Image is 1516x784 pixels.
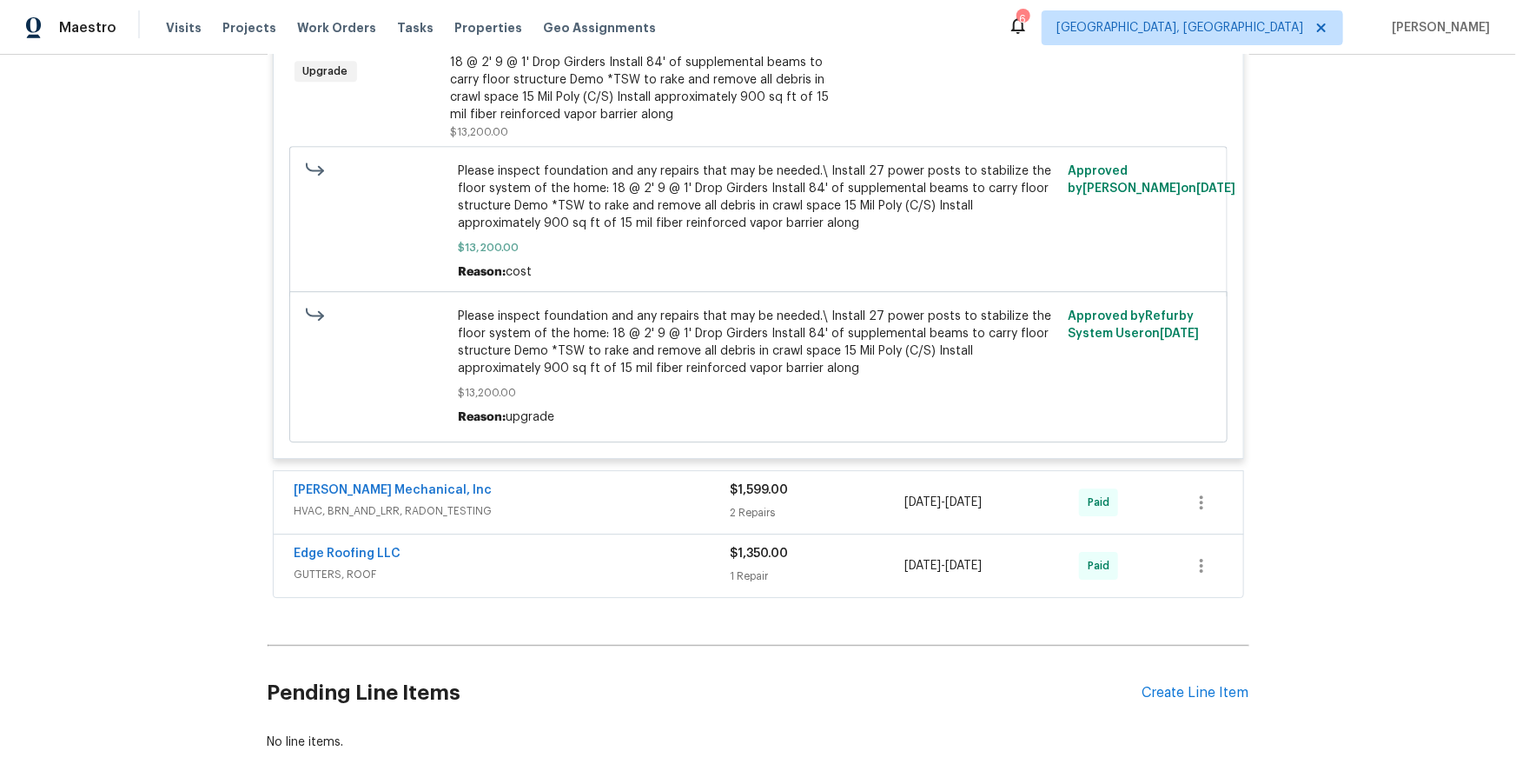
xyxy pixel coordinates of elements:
span: GUTTERS, ROOF [295,566,731,583]
a: Edge Roofing LLC [295,548,401,560]
span: $1,350.00 [731,548,789,560]
span: Approved by Refurby System User on [1069,310,1200,340]
div: Please inspect foundation and any repairs that may be needed.\ Install 27 power posts to stabiliz... [451,19,831,123]
span: [DATE] [904,496,941,508]
span: Paid [1088,557,1116,575]
span: - [904,557,982,575]
span: upgrade [506,411,554,423]
span: Projects [222,19,276,37]
span: Please inspect foundation and any repairs that may be needed.\ Install 27 power posts to stabiliz... [458,308,1058,377]
span: [GEOGRAPHIC_DATA], [GEOGRAPHIC_DATA] [1056,19,1303,37]
span: [DATE] [945,496,982,508]
span: Work Orders [297,19,376,37]
span: Reason: [458,266,506,278]
div: No line items. [268,734,1249,751]
span: $13,200.00 [458,239,1058,256]
h2: Pending Line Items [268,653,1142,734]
span: cost [506,266,532,278]
span: Visits [166,19,202,37]
span: [DATE] [1161,328,1200,340]
div: Create Line Item [1142,685,1249,701]
a: [PERSON_NAME] Mechanical, Inc [295,484,493,496]
div: 1 Repair [731,568,905,585]
span: [DATE] [904,560,941,572]
span: Properties [454,19,522,37]
span: [DATE] [945,560,982,572]
div: 6 [1016,10,1029,28]
span: Paid [1088,494,1116,511]
span: Tasks [397,22,434,34]
span: $1,599.00 [731,484,789,496]
span: - [904,494,982,511]
span: $13,200.00 [451,127,509,137]
div: 2 Repairs [731,504,905,522]
span: $13,200.00 [458,384,1058,402]
span: [DATE] [1197,183,1236,195]
span: [PERSON_NAME] [1385,19,1490,37]
span: Please inspect foundation and any repairs that may be needed.\ Install 27 power posts to stabiliz... [458,163,1058,232]
span: Approved by [PERSON_NAME] on [1069,165,1236,195]
span: Geo Assignments [543,19,656,37]
span: Upgrade [296,63,355,80]
span: HVAC, BRN_AND_LRR, RADON_TESTING [295,502,731,520]
span: Maestro [59,19,116,37]
span: Reason: [458,411,506,423]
